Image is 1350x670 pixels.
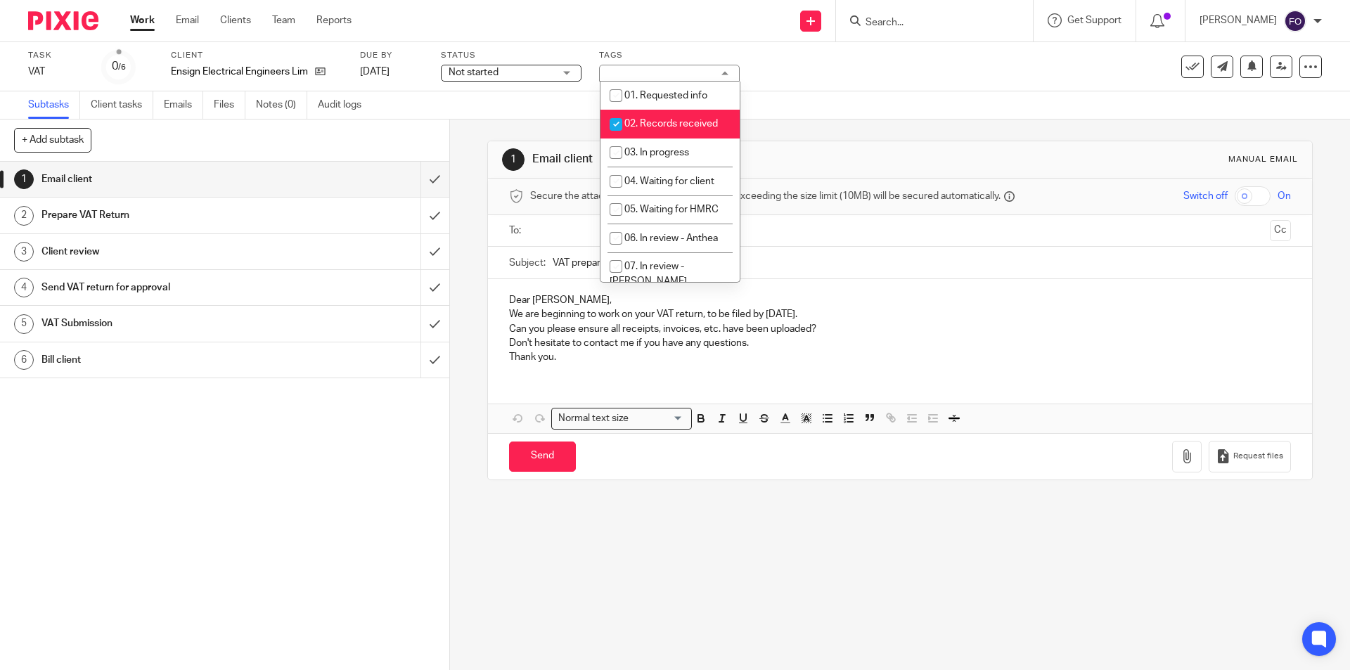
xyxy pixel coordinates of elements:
[509,256,546,270] label: Subject:
[118,63,126,71] small: /6
[1067,15,1121,25] span: Get Support
[272,13,295,27] a: Team
[130,13,155,27] a: Work
[14,314,34,334] div: 5
[28,91,80,119] a: Subtasks
[530,189,1001,203] span: Secure the attachments in this message. Files exceeding the size limit (10MB) will be secured aut...
[41,241,285,262] h1: Client review
[624,233,718,243] span: 06. In review - Anthea
[1284,10,1306,32] img: svg%3E
[624,119,718,129] span: 02. Records received
[624,91,707,101] span: 01. Requested info
[551,408,692,430] div: Search for option
[502,148,525,171] div: 1
[509,307,1290,321] p: We are beginning to work on your VAT return, to be filed by [DATE].
[509,293,1290,307] p: Dear [PERSON_NAME],
[1228,154,1298,165] div: Manual email
[509,442,576,472] input: Send
[316,13,352,27] a: Reports
[1209,441,1290,472] button: Request files
[171,65,308,79] p: Ensign Electrical Engineers Limited
[864,17,991,30] input: Search
[360,67,390,77] span: [DATE]
[14,206,34,226] div: 2
[1278,189,1291,203] span: On
[14,350,34,370] div: 6
[28,65,84,79] div: VAT
[28,11,98,30] img: Pixie
[509,224,525,238] label: To:
[1200,13,1277,27] p: [PERSON_NAME]
[28,50,84,61] label: Task
[164,91,203,119] a: Emails
[171,50,342,61] label: Client
[214,91,245,119] a: Files
[41,205,285,226] h1: Prepare VAT Return
[14,278,34,297] div: 4
[14,242,34,262] div: 3
[318,91,372,119] a: Audit logs
[256,91,307,119] a: Notes (0)
[599,50,740,61] label: Tags
[14,169,34,189] div: 1
[624,205,719,214] span: 05. Waiting for HMRC
[555,411,631,426] span: Normal text size
[41,313,285,334] h1: VAT Submission
[449,67,499,77] span: Not started
[1233,451,1283,462] span: Request files
[509,336,1290,350] p: Don't hesitate to contact me if you have any questions.
[41,169,285,190] h1: Email client
[532,152,930,167] h1: Email client
[441,50,581,61] label: Status
[112,58,126,75] div: 0
[176,13,199,27] a: Email
[624,148,689,157] span: 03. In progress
[509,350,1290,364] p: Thank you.
[624,176,714,186] span: 04. Waiting for client
[91,91,153,119] a: Client tasks
[610,262,687,286] span: 07. In review - [PERSON_NAME]
[1270,220,1291,241] button: Cc
[14,128,91,152] button: + Add subtask
[360,50,423,61] label: Due by
[41,277,285,298] h1: Send VAT return for approval
[633,411,683,426] input: Search for option
[41,349,285,371] h1: Bill client
[1183,189,1228,203] span: Switch off
[220,13,251,27] a: Clients
[509,322,1290,336] p: Can you please ensure all receipts, invoices, etc. have been uploaded?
